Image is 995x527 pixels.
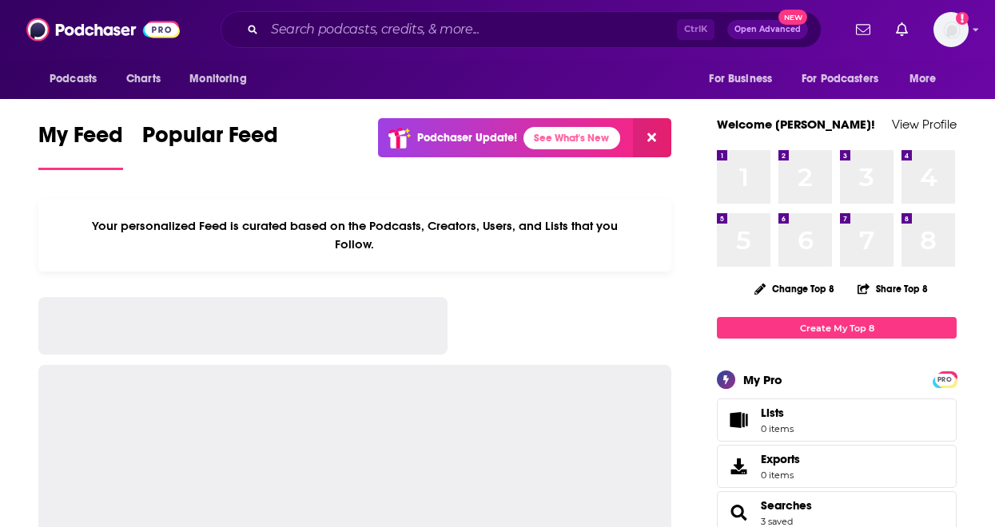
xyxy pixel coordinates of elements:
[38,64,117,94] button: open menu
[142,121,278,170] a: Popular Feed
[734,26,801,34] span: Open Advanced
[933,12,969,47] span: Logged in as gmacdermott
[743,372,782,387] div: My Pro
[745,279,844,299] button: Change Top 8
[791,64,901,94] button: open menu
[189,68,246,90] span: Monitoring
[761,406,784,420] span: Lists
[698,64,792,94] button: open menu
[850,16,877,43] a: Show notifications dropdown
[38,121,123,170] a: My Feed
[761,516,793,527] a: 3 saved
[523,127,620,149] a: See What's New
[38,199,671,271] div: Your personalized Feed is curated based on the Podcasts, Creators, Users, and Lists that you Follow.
[761,423,794,434] span: 0 items
[50,68,97,90] span: Podcasts
[26,14,180,45] img: Podchaser - Follow, Share and Rate Podcasts
[417,131,517,145] p: Podchaser Update!
[722,455,754,477] span: Exports
[717,117,875,132] a: Welcome [PERSON_NAME]!
[38,121,123,158] span: My Feed
[677,19,714,40] span: Ctrl K
[178,64,267,94] button: open menu
[933,12,969,47] button: Show profile menu
[709,68,772,90] span: For Business
[956,12,969,25] svg: Add a profile image
[761,470,800,481] span: 0 items
[898,64,957,94] button: open menu
[933,12,969,47] img: User Profile
[722,409,754,431] span: Lists
[802,68,878,90] span: For Podcasters
[116,64,170,94] a: Charts
[857,273,929,304] button: Share Top 8
[761,406,794,420] span: Lists
[935,374,954,386] span: PRO
[935,373,954,385] a: PRO
[778,10,807,25] span: New
[890,16,914,43] a: Show notifications dropdown
[221,11,822,48] div: Search podcasts, credits, & more...
[727,20,808,39] button: Open AdvancedNew
[722,501,754,524] a: Searches
[909,68,937,90] span: More
[717,445,957,488] a: Exports
[717,398,957,442] a: Lists
[761,452,800,466] span: Exports
[142,121,278,158] span: Popular Feed
[892,117,957,132] a: View Profile
[761,498,812,513] a: Searches
[717,317,957,339] a: Create My Top 8
[126,68,161,90] span: Charts
[265,17,677,42] input: Search podcasts, credits, & more...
